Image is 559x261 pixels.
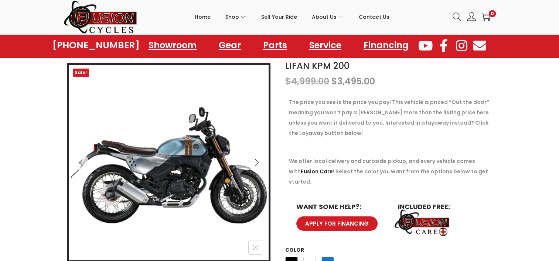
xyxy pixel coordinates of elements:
[225,8,239,26] span: Shop
[256,37,294,54] a: Parts
[261,0,297,34] a: Sell Your Ride
[301,168,333,175] a: Fusion Care
[195,0,211,34] a: Home
[285,75,329,87] bdi: 4,999.00
[356,37,416,54] a: Financing
[141,37,416,54] nav: Menu
[312,0,344,34] a: About Us
[285,246,304,254] label: Color
[211,37,248,54] a: Gear
[305,221,369,226] span: APPLY FOR FINANCING
[481,13,490,21] a: 0
[302,37,349,54] a: Service
[359,0,389,34] a: Contact Us
[296,216,378,231] a: APPLY FOR FINANCING
[261,8,297,26] span: Sell Your Ride
[141,37,204,54] a: Showroom
[289,156,492,187] p: We offer local delivery and curbside pickup, and every vehicle comes with ! Select the color you ...
[137,0,447,34] nav: Primary navigation
[398,203,485,210] h6: INCLUDED FREE:
[225,0,246,34] a: Shop
[296,203,383,210] h6: WANT SOME HELP?:
[331,75,337,87] span: $
[331,75,375,87] bdi: 3,495.00
[285,75,291,87] span: $
[249,154,265,171] button: Next
[73,154,89,171] button: Previous
[359,8,389,26] span: Contact Us
[312,8,337,26] span: About Us
[289,97,492,138] p: The price you see is the price you pay! This vehicle is priced “Out the door” meaning you won’t p...
[195,8,211,26] span: Home
[52,40,140,51] a: [PHONE_NUMBER]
